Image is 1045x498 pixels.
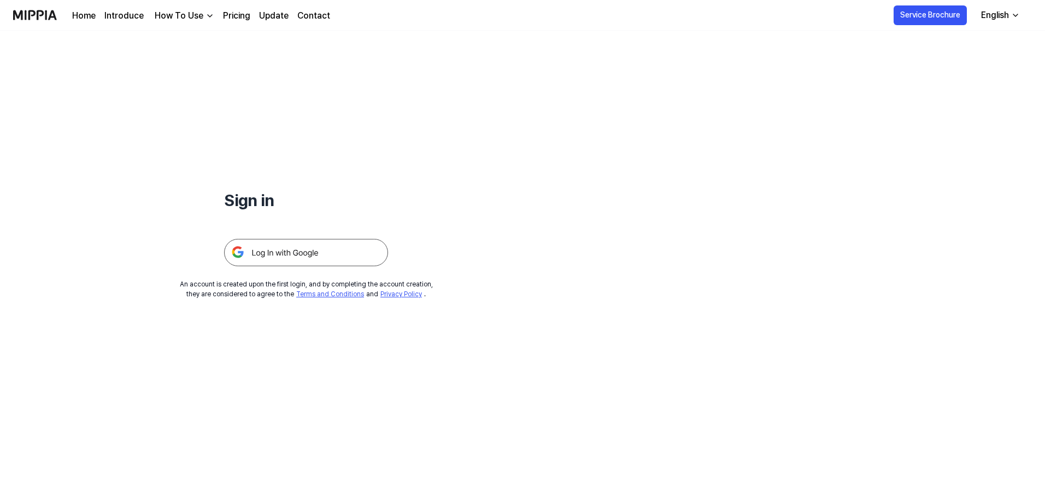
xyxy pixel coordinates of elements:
[104,9,144,22] a: Introduce
[979,9,1011,22] div: English
[297,9,330,22] a: Contact
[152,9,214,22] button: How To Use
[223,9,250,22] a: Pricing
[206,11,214,20] img: down
[972,4,1026,26] button: English
[152,9,206,22] div: How To Use
[180,279,433,299] div: An account is created upon the first login, and by completing the account creation, they are cons...
[259,9,289,22] a: Update
[72,9,96,22] a: Home
[224,239,388,266] img: 구글 로그인 버튼
[894,5,967,25] button: Service Brochure
[224,188,388,213] h1: Sign in
[380,290,422,298] a: Privacy Policy
[296,290,364,298] a: Terms and Conditions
